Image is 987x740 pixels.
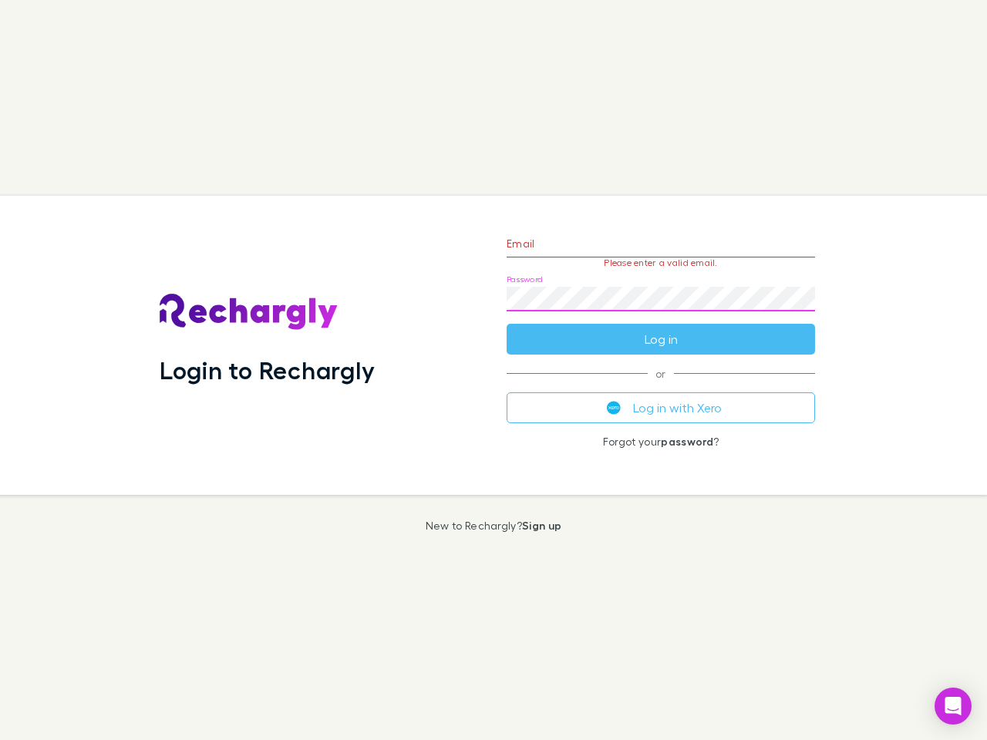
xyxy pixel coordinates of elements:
[426,520,562,532] p: New to Rechargly?
[507,436,815,448] p: Forgot your ?
[607,401,621,415] img: Xero's logo
[507,324,815,355] button: Log in
[935,688,972,725] div: Open Intercom Messenger
[507,392,815,423] button: Log in with Xero
[507,257,815,268] p: Please enter a valid email.
[507,373,815,374] span: or
[160,294,339,331] img: Rechargly's Logo
[507,274,543,285] label: Password
[160,355,375,385] h1: Login to Rechargly
[661,435,713,448] a: password
[522,519,561,532] a: Sign up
